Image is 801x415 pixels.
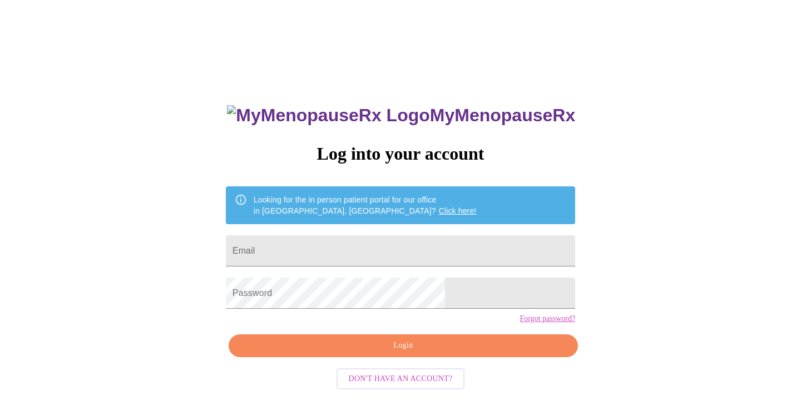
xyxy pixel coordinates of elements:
span: Login [241,339,565,353]
button: Don't have an account? [337,368,465,390]
h3: MyMenopauseRx [227,105,575,126]
div: Looking for the in person patient portal for our office in [GEOGRAPHIC_DATA], [GEOGRAPHIC_DATA]? [254,190,477,221]
a: Click here! [439,206,477,215]
h3: Log into your account [226,144,575,164]
a: Forgot password? [520,314,575,323]
a: Don't have an account? [334,373,468,383]
img: MyMenopauseRx Logo [227,105,429,126]
span: Don't have an account? [349,372,453,386]
button: Login [229,334,578,357]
